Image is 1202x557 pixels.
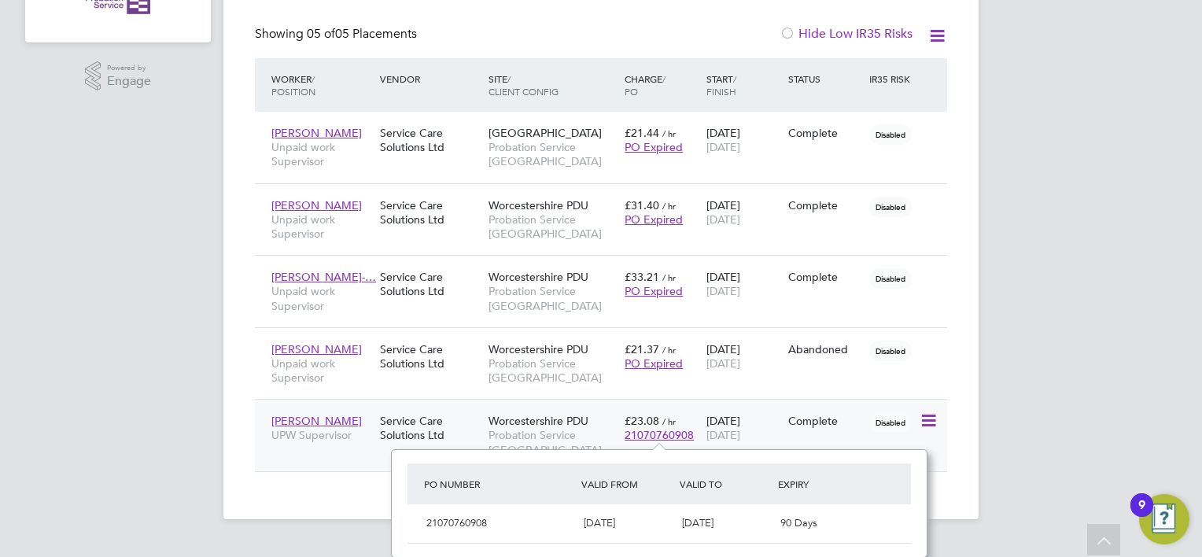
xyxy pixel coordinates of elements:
span: UPW Supervisor [271,428,372,442]
div: Complete [788,414,862,428]
div: Start [702,65,784,105]
span: / hr [662,415,676,427]
div: Service Care Solutions Ltd [376,262,485,306]
div: Expiry [774,470,872,498]
span: Probation Service [GEOGRAPHIC_DATA] [489,356,617,385]
span: PO Expired [625,356,683,371]
div: IR35 Risk [865,65,920,93]
span: Unpaid work Supervisor [271,284,372,312]
span: Unpaid work Supervisor [271,140,372,168]
span: Probation Service [GEOGRAPHIC_DATA] [489,212,617,241]
a: [PERSON_NAME]Unpaid work SupervisorService Care Solutions LtdWorcestershire PDUProbation Service ... [267,190,947,203]
span: [DATE] [706,428,740,442]
span: Worcestershire PDU [489,270,588,284]
span: Disabled [869,124,912,145]
span: Worcestershire PDU [489,198,588,212]
span: 90 Days [780,516,817,529]
span: [PERSON_NAME]-… [271,270,376,284]
a: [PERSON_NAME]Unpaid work SupervisorService Care Solutions Ltd[GEOGRAPHIC_DATA]Probation Service [... [267,117,947,131]
span: £31.40 [625,198,659,212]
span: / hr [662,344,676,356]
span: Engage [107,75,151,88]
span: / hr [662,127,676,139]
span: PO Expired [625,140,683,154]
span: Powered by [107,61,151,75]
span: [PERSON_NAME] [271,414,362,428]
span: Probation Service [GEOGRAPHIC_DATA] [489,284,617,312]
div: Showing [255,26,420,42]
span: [PERSON_NAME] [271,342,362,356]
div: [DATE] [702,190,784,234]
span: Disabled [869,412,912,433]
span: / Client Config [489,72,559,98]
span: £21.44 [625,126,659,140]
a: [PERSON_NAME]Unpaid work SupervisorService Care Solutions LtdWorcestershire PDUProbation Service ... [267,334,947,347]
span: Probation Service [GEOGRAPHIC_DATA] [489,428,617,456]
span: / PO [625,72,666,98]
span: 21070760908 [625,428,694,442]
span: Unpaid work Supervisor [271,212,372,241]
span: Worcestershire PDU [489,342,588,356]
span: [DATE] [706,284,740,298]
div: 9 [1138,505,1145,526]
div: Complete [788,198,862,212]
div: Worker [267,65,376,105]
a: Powered byEngage [85,61,152,91]
div: Service Care Solutions Ltd [376,334,485,378]
div: Valid From [577,470,676,498]
div: [DATE] [702,262,784,306]
span: [DATE] [682,516,713,529]
span: Disabled [869,268,912,289]
span: PO Expired [625,284,683,298]
span: / hr [662,200,676,212]
span: 05 Placements [307,26,417,42]
div: Vendor [376,65,485,93]
span: PO Expired [625,212,683,227]
button: Open Resource Center, 9 new notifications [1139,494,1189,544]
span: Disabled [869,341,912,361]
span: [DATE] [706,356,740,371]
div: Abandoned [788,342,862,356]
span: [PERSON_NAME] [271,198,362,212]
div: Charge [621,65,702,105]
span: [DATE] [584,516,615,529]
div: Service Care Solutions Ltd [376,118,485,162]
span: [DATE] [706,140,740,154]
div: PO Number [420,470,577,498]
div: Status [784,65,866,93]
div: Site [485,65,621,105]
span: Disabled [869,197,912,217]
div: [DATE] [702,334,784,378]
span: [GEOGRAPHIC_DATA] [489,126,602,140]
span: 05 of [307,26,335,42]
div: Complete [788,126,862,140]
span: [DATE] [706,212,740,227]
span: 21070760908 [426,516,487,529]
div: Complete [788,270,862,284]
a: [PERSON_NAME]UPW SupervisorService Care Solutions LtdWorcestershire PDUProbation Service [GEOGRAP... [267,405,947,419]
span: £23.08 [625,414,659,428]
a: [PERSON_NAME]-…Unpaid work SupervisorService Care Solutions LtdWorcestershire PDUProbation Servic... [267,261,947,275]
span: £21.37 [625,342,659,356]
span: / Position [271,72,315,98]
div: [DATE] [702,406,784,450]
div: Service Care Solutions Ltd [376,406,485,450]
label: Hide Low IR35 Risks [780,26,913,42]
span: Probation Service [GEOGRAPHIC_DATA] [489,140,617,168]
div: Service Care Solutions Ltd [376,190,485,234]
span: £33.21 [625,270,659,284]
span: / Finish [706,72,736,98]
span: Worcestershire PDU [489,414,588,428]
span: Unpaid work Supervisor [271,356,372,385]
span: / hr [662,271,676,283]
div: [DATE] [702,118,784,162]
span: [PERSON_NAME] [271,126,362,140]
div: Valid To [676,470,774,498]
